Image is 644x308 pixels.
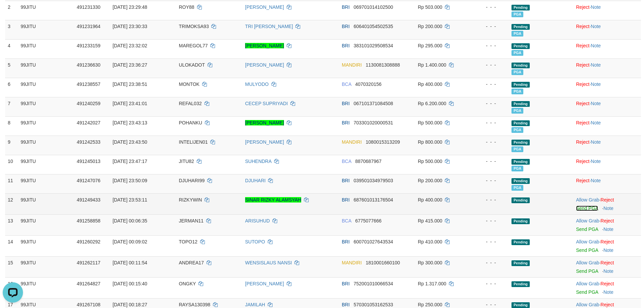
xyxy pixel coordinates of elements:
[77,197,100,203] span: 491249433
[474,23,506,30] div: - - -
[342,24,350,29] span: BRI
[5,78,18,97] td: 6
[511,82,530,88] span: Pending
[5,174,18,193] td: 11
[600,260,614,265] a: Reject
[179,218,204,223] span: JERMAN11
[418,281,446,286] span: Rp 1.317.000
[474,196,506,203] div: - - -
[418,159,442,164] span: Rp 500.000
[591,178,601,183] a: Note
[342,260,362,265] span: MANDIRI
[113,218,147,223] span: [DATE] 00:06:35
[77,302,100,307] span: 491267108
[576,43,590,48] a: Reject
[5,58,18,78] td: 5
[18,277,74,298] td: 99JITU
[576,206,598,211] a: Send PGA
[418,4,442,10] span: Rp 503.000
[342,120,350,125] span: BRI
[573,58,641,78] td: ·
[5,20,18,39] td: 3
[18,39,74,58] td: 99JITU
[354,43,393,48] span: Copy 383101029508534 to clipboard
[5,193,18,214] td: 12
[511,69,523,75] span: PGA
[245,43,284,48] a: [PERSON_NAME]
[474,4,506,10] div: - - -
[573,235,641,256] td: ·
[245,302,265,307] a: JAMILAH
[245,260,292,265] a: WENSISLAUS NANSI
[354,120,393,125] span: Copy 703301020000531 to clipboard
[418,197,442,203] span: Rp 400.000
[354,239,393,244] span: Copy 600701027643534 to clipboard
[354,302,393,307] span: Copy 570301053162533 to clipboard
[576,281,599,286] a: Allow Grab
[418,239,442,244] span: Rp 410.000
[355,159,382,164] span: Copy 8870687967 to clipboard
[5,214,18,235] td: 13
[179,239,197,244] span: TOPO12
[511,166,523,171] span: PGA
[418,101,446,106] span: Rp 6.200.000
[3,3,23,23] button: Open LiveChat chat widget
[511,281,530,287] span: Pending
[418,260,442,265] span: Rp 300.000
[603,206,614,211] a: Note
[576,268,598,274] a: Send PGA
[18,136,74,155] td: 99JITU
[179,302,210,307] span: RAYSA130398
[342,178,350,183] span: BRI
[474,42,506,49] div: - - -
[591,101,601,106] a: Note
[113,139,147,145] span: [DATE] 23:43:50
[5,136,18,155] td: 9
[355,81,382,87] span: Copy 4070320156 to clipboard
[576,197,599,203] a: Allow Grab
[77,81,100,87] span: 491238557
[511,185,523,191] span: PGA
[511,24,530,30] span: Pending
[354,281,393,286] span: Copy 752001010066534 to clipboard
[474,280,506,287] div: - - -
[474,158,506,165] div: - - -
[113,178,147,183] span: [DATE] 23:50:09
[245,281,284,286] a: [PERSON_NAME]
[113,62,147,68] span: [DATE] 23:36:27
[245,178,266,183] a: DJUHARI
[342,81,351,87] span: BCA
[418,302,442,307] span: Rp 250.000
[576,159,590,164] a: Reject
[179,62,205,68] span: ULOKADOT
[18,116,74,136] td: 99JITU
[418,178,442,183] span: Rp 200.000
[474,100,506,107] div: - - -
[603,247,614,253] a: Note
[511,159,530,165] span: Pending
[245,4,284,10] a: [PERSON_NAME]
[113,260,147,265] span: [DATE] 00:11:54
[18,58,74,78] td: 99JITU
[474,238,506,245] div: - - -
[600,281,614,286] a: Reject
[77,260,100,265] span: 491262117
[600,239,614,244] a: Reject
[576,218,600,223] span: ·
[600,218,614,223] a: Reject
[113,120,147,125] span: [DATE] 23:43:13
[179,178,205,183] span: DJUHARI99
[245,197,301,203] a: SINAR RIZKY ALAMSYAH
[342,101,350,106] span: BRI
[511,63,530,68] span: Pending
[245,139,284,145] a: [PERSON_NAME]
[245,62,284,68] a: [PERSON_NAME]
[573,193,641,214] td: ·
[179,197,202,203] span: RIZKYWIN
[576,289,598,295] a: Send PGA
[573,277,641,298] td: ·
[418,81,442,87] span: Rp 400.000
[511,108,523,114] span: PGA
[511,178,530,184] span: Pending
[342,218,351,223] span: BCA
